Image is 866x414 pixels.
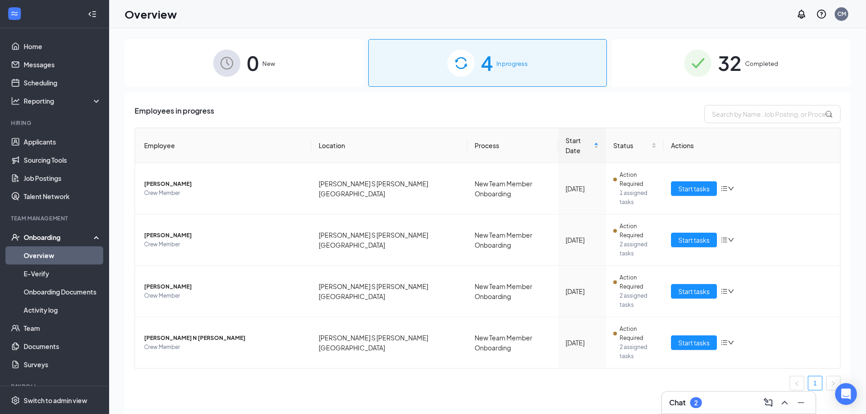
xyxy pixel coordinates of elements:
td: [PERSON_NAME] S [PERSON_NAME][GEOGRAPHIC_DATA] [311,214,467,266]
svg: Settings [11,396,20,405]
button: ComposeMessage [761,395,776,410]
a: Scheduling [24,74,101,92]
svg: Analysis [11,96,20,105]
td: New Team Member Onboarding [467,266,558,317]
h1: Overview [125,6,177,22]
span: Action Required [620,324,657,343]
span: down [728,339,734,346]
div: Onboarding [24,233,94,242]
span: 1 assigned tasks [620,189,656,207]
th: Status [606,128,664,163]
span: [PERSON_NAME] N [PERSON_NAME] [144,334,304,343]
span: Start tasks [678,184,710,194]
div: Team Management [11,214,100,222]
th: Location [311,128,467,163]
a: Job Postings [24,169,101,187]
span: down [728,185,734,192]
a: Surveys [24,355,101,374]
th: Employee [135,128,311,163]
a: Sourcing Tools [24,151,101,169]
h3: Chat [669,398,686,408]
span: Action Required [620,222,657,240]
span: 2 assigned tasks [620,291,656,309]
span: [PERSON_NAME] [144,180,304,189]
span: 2 assigned tasks [620,343,656,361]
a: E-Verify [24,264,101,283]
span: 2 assigned tasks [620,240,656,258]
span: Action Required [620,273,657,291]
span: New [262,59,275,68]
button: Start tasks [671,181,717,196]
button: Start tasks [671,233,717,247]
button: Start tasks [671,284,717,299]
span: Start tasks [678,338,710,348]
span: Start tasks [678,235,710,245]
div: [DATE] [566,338,599,348]
a: Activity log [24,301,101,319]
svg: UserCheck [11,233,20,242]
button: right [826,376,841,390]
span: Crew Member [144,240,304,249]
button: Minimize [794,395,808,410]
span: down [728,237,734,243]
div: 2 [694,399,698,407]
span: 0 [247,47,259,79]
span: Start Date [566,135,592,155]
span: Completed [745,59,778,68]
div: [DATE] [566,235,599,245]
div: Open Intercom Messenger [835,383,857,405]
span: bars [721,236,728,244]
span: Crew Member [144,189,304,198]
a: 1 [808,376,822,390]
td: New Team Member Onboarding [467,317,558,368]
a: Overview [24,246,101,264]
span: bars [721,339,728,346]
a: Onboarding Documents [24,283,101,301]
a: Applicants [24,133,101,151]
svg: QuestionInfo [816,9,827,20]
button: left [790,376,804,390]
span: left [794,381,800,386]
svg: WorkstreamLogo [10,9,19,18]
span: [PERSON_NAME] [144,282,304,291]
td: [PERSON_NAME] S [PERSON_NAME][GEOGRAPHIC_DATA] [311,266,467,317]
svg: Notifications [796,9,807,20]
a: Documents [24,337,101,355]
li: Previous Page [790,376,804,390]
span: Start tasks [678,286,710,296]
td: [PERSON_NAME] S [PERSON_NAME][GEOGRAPHIC_DATA] [311,163,467,214]
span: bars [721,288,728,295]
div: [DATE] [566,286,599,296]
span: Employees in progress [135,105,214,123]
button: ChevronUp [777,395,792,410]
span: bars [721,185,728,192]
span: 4 [481,47,493,79]
div: Reporting [24,96,102,105]
td: New Team Member Onboarding [467,163,558,214]
span: 32 [718,47,741,79]
div: Payroll [11,383,100,390]
td: New Team Member Onboarding [467,214,558,266]
th: Actions [664,128,840,163]
span: Status [613,140,650,150]
th: Process [467,128,558,163]
span: down [728,288,734,294]
li: Next Page [826,376,841,390]
input: Search by Name, Job Posting, or Process [704,105,841,123]
a: Team [24,319,101,337]
span: right [831,381,836,386]
svg: Minimize [796,397,806,408]
a: Messages [24,55,101,74]
button: Start tasks [671,335,717,350]
span: [PERSON_NAME] [144,231,304,240]
span: Crew Member [144,343,304,352]
div: CM [837,10,846,18]
span: Crew Member [144,291,304,300]
li: 1 [808,376,822,390]
td: [PERSON_NAME] S [PERSON_NAME][GEOGRAPHIC_DATA] [311,317,467,368]
span: In progress [496,59,528,68]
div: Switch to admin view [24,396,87,405]
div: [DATE] [566,184,599,194]
span: Action Required [620,170,657,189]
svg: ComposeMessage [763,397,774,408]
